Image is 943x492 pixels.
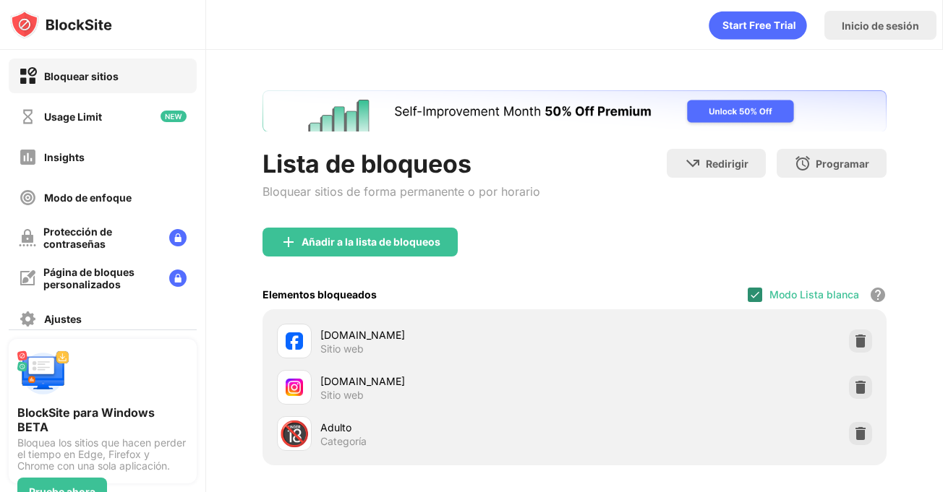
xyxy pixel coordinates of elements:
iframe: Banner [263,90,887,131]
div: Redirigir [706,157,748,170]
div: [DOMAIN_NAME] [320,327,574,342]
img: customize-block-page-off.svg [19,269,36,287]
img: time-usage-off.svg [19,108,37,126]
div: BlockSite para Windows BETA [17,405,188,434]
img: favicons [286,332,303,350]
img: lock-menu.svg [169,229,187,246]
div: Lista de bloqueos [263,149,540,178]
div: Página de bloques personalizados [43,266,158,290]
img: logo-blocksite.svg [10,10,112,39]
div: Bloquear sitios de forma permanente o por horario [263,184,540,199]
div: Categoría [320,435,367,448]
img: lock-menu.svg [169,269,187,287]
div: animation [709,11,807,40]
img: favicons [286,379,303,396]
div: Sitio web [320,342,364,355]
div: Inicio de sesión [842,20,919,32]
div: Ajustes [44,313,82,325]
img: insights-off.svg [19,148,37,166]
img: push-desktop.svg [17,348,69,400]
img: password-protection-off.svg [19,229,36,246]
div: Sitio web [320,389,364,402]
div: Modo de enfoque [44,191,132,204]
div: Modo Lista blanca [769,288,859,301]
img: new-icon.svg [161,111,187,122]
div: [DOMAIN_NAME] [320,374,574,389]
div: Elementos bloqueados [263,288,377,301]
img: check.svg [749,289,761,301]
div: Adulto [320,420,574,435]
div: Bloquear sitios [44,70,119,82]
img: focus-off.svg [19,189,37,207]
div: Usage Limit [44,111,102,123]
div: Programar [816,157,869,170]
div: Bloquea los sitios que hacen perder el tiempo en Edge, Firefox y Chrome con una sola aplicación. [17,437,188,472]
img: block-on.svg [19,67,37,85]
img: settings-off.svg [19,310,37,328]
div: 🔞 [279,419,310,449]
div: Insights [44,151,85,163]
div: Protección de contraseñas [43,225,158,250]
div: Añadir a la lista de bloqueos [302,236,440,248]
